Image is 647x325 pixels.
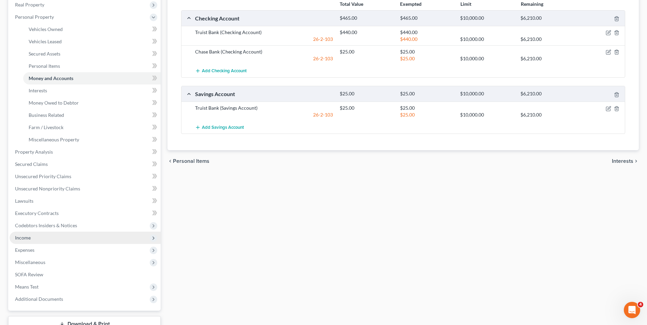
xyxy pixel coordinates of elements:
span: Business Related [29,112,64,118]
span: Miscellaneous [15,259,45,265]
span: Unsecured Priority Claims [15,173,71,179]
div: $25.00 [397,111,457,118]
a: Miscellaneous Property [23,134,161,146]
strong: Exempted [400,1,422,7]
span: SOFA Review [15,272,43,277]
span: Add Savings Account [202,125,244,130]
div: $6,210.00 [517,55,577,62]
a: Vehicles Owned [23,23,161,35]
div: $25.00 [397,91,457,97]
div: $465.00 [397,15,457,21]
div: $25.00 [336,105,397,111]
a: Interests [23,84,161,97]
div: $465.00 [336,15,397,21]
div: $10,000.00 [457,15,517,21]
div: $6,210.00 [517,111,577,118]
span: Miscellaneous Property [29,137,79,142]
a: SOFA Review [10,268,161,281]
strong: Remaining [521,1,543,7]
div: $440.00 [397,29,457,36]
a: Unsecured Priority Claims [10,170,161,183]
div: $440.00 [397,36,457,43]
div: $440.00 [336,29,397,36]
div: Truist Bank (Savings Account) [192,105,336,111]
span: Secured Assets [29,51,60,57]
div: $25.00 [397,55,457,62]
div: Chase Bank (Checking Account) [192,48,336,55]
span: Personal Items [29,63,60,69]
div: 26-2-103 [192,55,336,62]
div: $10,000.00 [457,111,517,118]
div: $10,000.00 [457,36,517,43]
span: Property Analysis [15,149,53,155]
button: Add Checking Account [195,65,247,77]
button: Interests chevron_right [612,158,639,164]
a: Money and Accounts [23,72,161,84]
span: Real Property [15,2,44,7]
span: Executory Contracts [15,210,59,216]
div: $6,210.00 [517,36,577,43]
span: Means Test [15,284,39,290]
span: Secured Claims [15,161,48,167]
span: Personal Items [173,158,209,164]
div: $6,210.00 [517,15,577,21]
span: Unsecured Nonpriority Claims [15,186,80,191]
span: Additional Documents [15,296,63,302]
span: Expenses [15,247,34,253]
div: $6,210.00 [517,91,577,97]
span: Money and Accounts [29,75,73,81]
div: $10,000.00 [457,91,517,97]
div: Truist Bank (Checking Account) [192,29,336,36]
a: Money Owed to Debtor [23,97,161,109]
iframe: Intercom live chat [624,302,640,318]
span: Lawsuits [15,198,33,204]
a: Executory Contracts [10,207,161,219]
a: Secured Assets [23,48,161,60]
div: Checking Account [192,15,336,22]
div: $25.00 [336,91,397,97]
a: Farm / Livestock [23,121,161,134]
a: Unsecured Nonpriority Claims [10,183,161,195]
a: Personal Items [23,60,161,72]
div: $25.00 [397,48,457,55]
a: Business Related [23,109,161,121]
div: $10,000.00 [457,55,517,62]
strong: Total Value [340,1,363,7]
a: Vehicles Leased [23,35,161,48]
button: Add Savings Account [195,121,244,134]
span: Money Owed to Debtor [29,100,79,106]
span: Vehicles Leased [29,38,62,44]
span: Farm / Livestock [29,124,63,130]
div: 26-2-103 [192,36,336,43]
span: Interests [612,158,633,164]
a: Secured Claims [10,158,161,170]
a: Lawsuits [10,195,161,207]
div: $25.00 [336,48,397,55]
span: Add Checking Account [202,68,247,74]
i: chevron_left [167,158,173,164]
div: 26-2-103 [192,111,336,118]
span: Income [15,235,31,241]
div: $25.00 [397,105,457,111]
strong: Limit [460,1,471,7]
a: Property Analysis [10,146,161,158]
span: Vehicles Owned [29,26,63,32]
div: Savings Account [192,90,336,97]
span: Interests [29,88,47,93]
span: Codebtors Insiders & Notices [15,222,77,228]
span: Personal Property [15,14,54,20]
button: chevron_left Personal Items [167,158,209,164]
span: 4 [638,302,643,307]
i: chevron_right [633,158,639,164]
